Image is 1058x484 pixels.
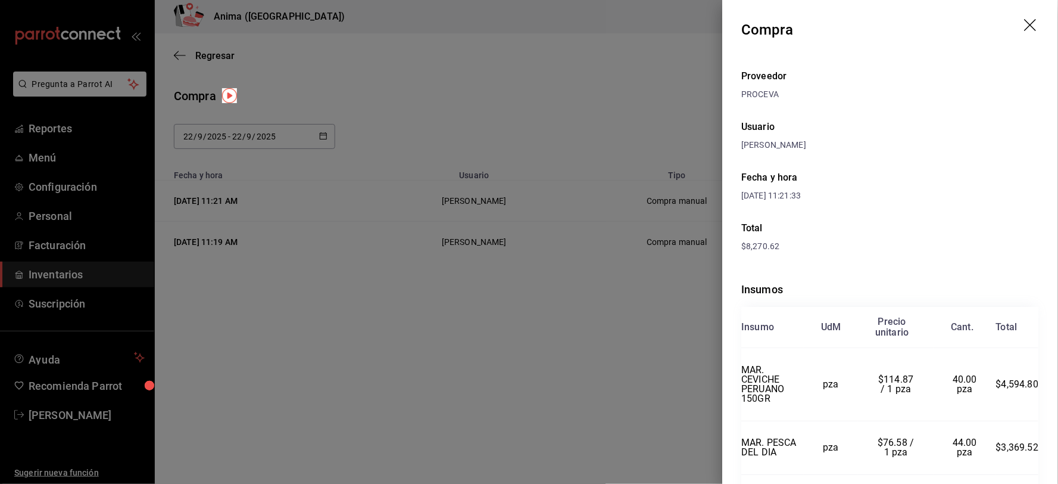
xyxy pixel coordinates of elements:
[222,88,237,103] img: Tooltip marker
[742,322,775,333] div: Insumo
[742,19,794,41] div: Compra
[876,317,909,338] div: Precio unitario
[822,322,842,333] div: UdM
[742,170,891,185] div: Fecha y hora
[742,221,1039,235] div: Total
[742,88,1039,101] div: PROCEVA
[742,241,780,251] span: $8,270.62
[953,437,980,458] span: 44.00 pza
[742,348,804,421] td: MAR. CEVICHE PERUANO 150GR
[1025,19,1039,33] button: drag
[953,374,980,395] span: 40.00 pza
[742,190,891,202] div: [DATE] 11:21:33
[804,421,859,475] td: pza
[742,281,1039,297] div: Insumos
[996,442,1039,453] span: $3,369.52
[742,120,1039,134] div: Usuario
[879,374,916,395] span: $114.87 / 1 pza
[742,421,804,475] td: MAR. PESCA DEL DIA
[951,322,974,333] div: Cant.
[878,437,917,458] span: $76.58 / 1 pza
[804,348,859,421] td: pza
[996,378,1039,390] span: $4,594.80
[742,69,1039,83] div: Proveedor
[742,139,1039,151] div: [PERSON_NAME]
[996,322,1018,333] div: Total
